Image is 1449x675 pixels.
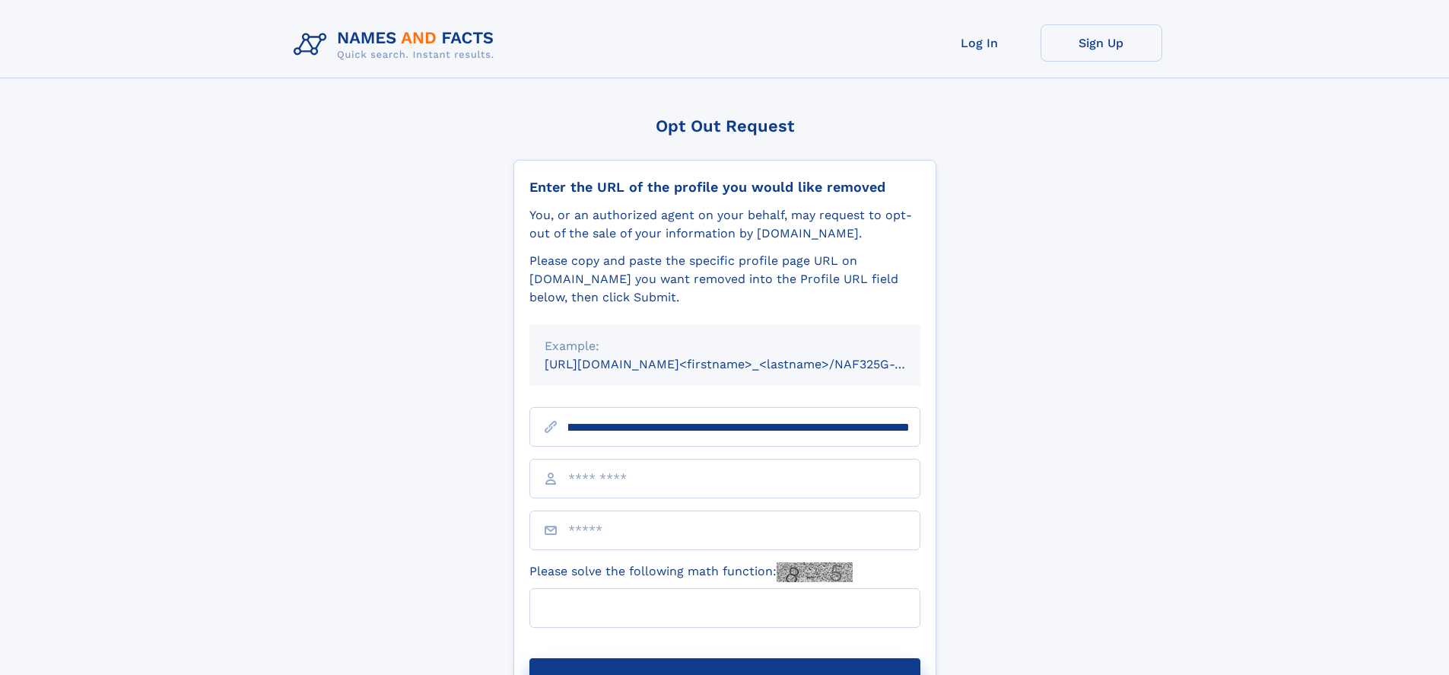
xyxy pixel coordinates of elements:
[529,562,853,582] label: Please solve the following math function:
[529,206,920,243] div: You, or an authorized agent on your behalf, may request to opt-out of the sale of your informatio...
[513,116,936,135] div: Opt Out Request
[545,357,949,371] small: [URL][DOMAIN_NAME]<firstname>_<lastname>/NAF325G-xxxxxxxx
[1041,24,1162,62] a: Sign Up
[529,179,920,196] div: Enter the URL of the profile you would like removed
[529,252,920,307] div: Please copy and paste the specific profile page URL on [DOMAIN_NAME] you want removed into the Pr...
[919,24,1041,62] a: Log In
[288,24,507,65] img: Logo Names and Facts
[545,337,905,355] div: Example:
